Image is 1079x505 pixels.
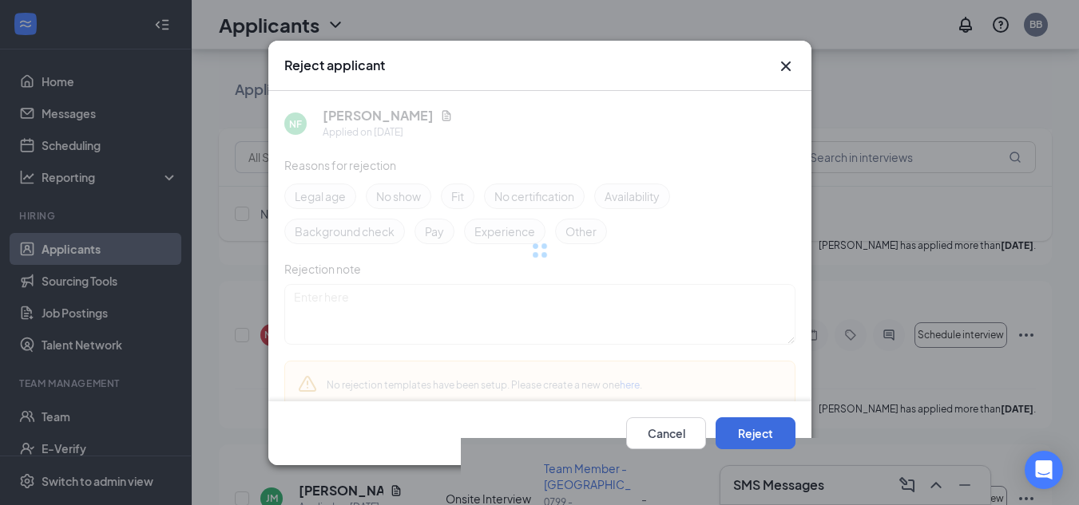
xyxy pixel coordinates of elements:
[776,57,795,76] svg: Cross
[1025,451,1063,489] div: Open Intercom Messenger
[284,57,385,74] h3: Reject applicant
[626,416,706,448] button: Cancel
[716,416,795,448] button: Reject
[776,57,795,76] button: Close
